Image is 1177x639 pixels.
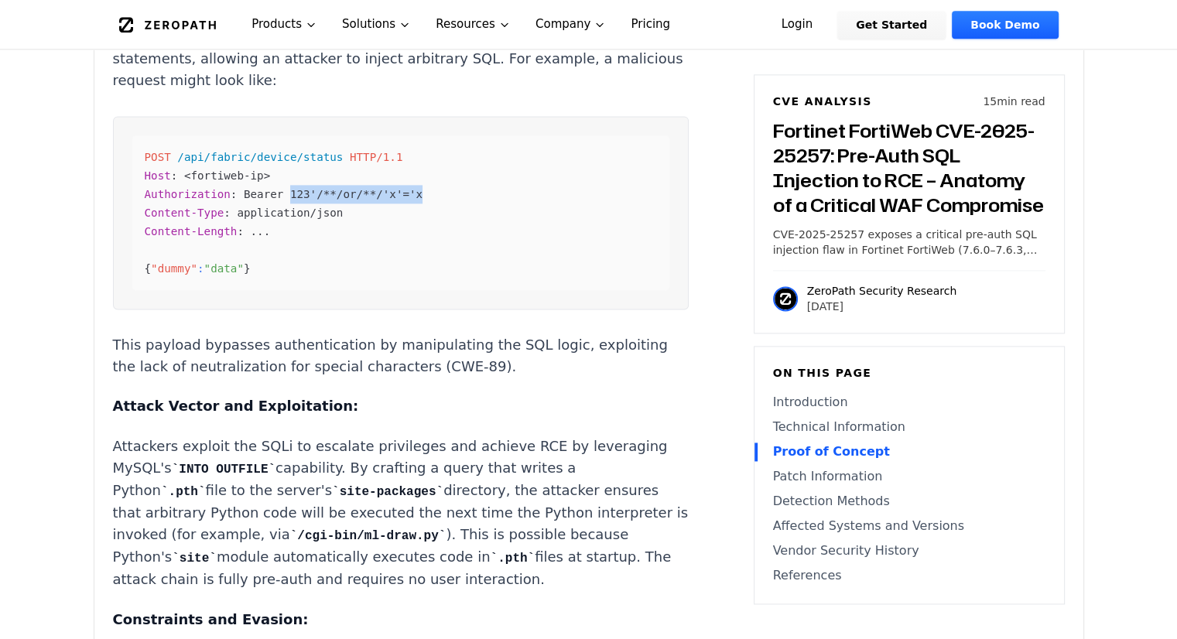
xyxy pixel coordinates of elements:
span: Authorization [145,188,231,200]
span: Host [145,169,171,182]
p: The SQL injection arises because user-supplied tokens are concatenated into SQL statements, allow... [113,26,689,91]
a: Technical Information [773,418,1045,436]
span: : [224,207,231,219]
code: /cgi-bin/ml-draw.py [290,529,447,543]
span: : [231,188,238,200]
a: Get Started [837,11,946,39]
a: Affected Systems and Versions [773,517,1045,535]
span: : [171,169,178,182]
h6: CVE Analysis [773,94,872,109]
span: } [244,262,251,275]
a: Vendor Security History [773,542,1045,560]
img: ZeroPath Security Research [773,286,798,311]
span: "data" [204,262,244,275]
a: Introduction [773,393,1045,412]
span: Bearer 123'/**/or/**/'x'='x [244,188,423,200]
p: CVE-2025-25257 exposes a critical pre-auth SQL injection flaw in Fortinet FortiWeb (7.6.0–7.6.3, ... [773,227,1045,258]
p: Attackers exploit the SQLi to escalate privileges and achieve RCE by leveraging MySQL's capabilit... [113,436,689,590]
a: Login [763,11,832,39]
span: /api/fabric/device/status [177,151,343,163]
span: Content-Length [145,225,238,237]
code: site [172,552,217,566]
span: : [197,262,204,275]
strong: Attack Vector and Exploitation: [113,398,359,414]
code: INTO OUTFILE [172,463,275,477]
span: POST [145,151,171,163]
a: Detection Methods [773,492,1045,511]
span: application/json [237,207,343,219]
h3: Fortinet FortiWeb CVE-2025-25257: Pre-Auth SQL Injection to RCE – Anatomy of a Critical WAF Compr... [773,118,1045,217]
a: References [773,566,1045,585]
strong: Constraints and Evasion: [113,611,309,627]
code: .pth [490,552,535,566]
span: "dummy" [151,262,197,275]
a: Patch Information [773,467,1045,486]
p: [DATE] [807,299,957,314]
p: 15 min read [983,94,1045,109]
code: .pth [161,485,206,499]
code: site-packages [332,485,443,499]
span: { [145,262,152,275]
p: ZeroPath Security Research [807,283,957,299]
h6: On this page [773,365,1045,381]
span: <fortiweb-ip> [184,169,270,182]
span: HTTP/1.1 [350,151,402,163]
span: : [237,225,244,237]
a: Proof of Concept [773,443,1045,461]
span: Content-Type [145,207,224,219]
a: Book Demo [952,11,1058,39]
p: This payload bypasses authentication by manipulating the SQL logic, exploiting the lack of neutra... [113,334,689,378]
span: ... [250,225,270,237]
